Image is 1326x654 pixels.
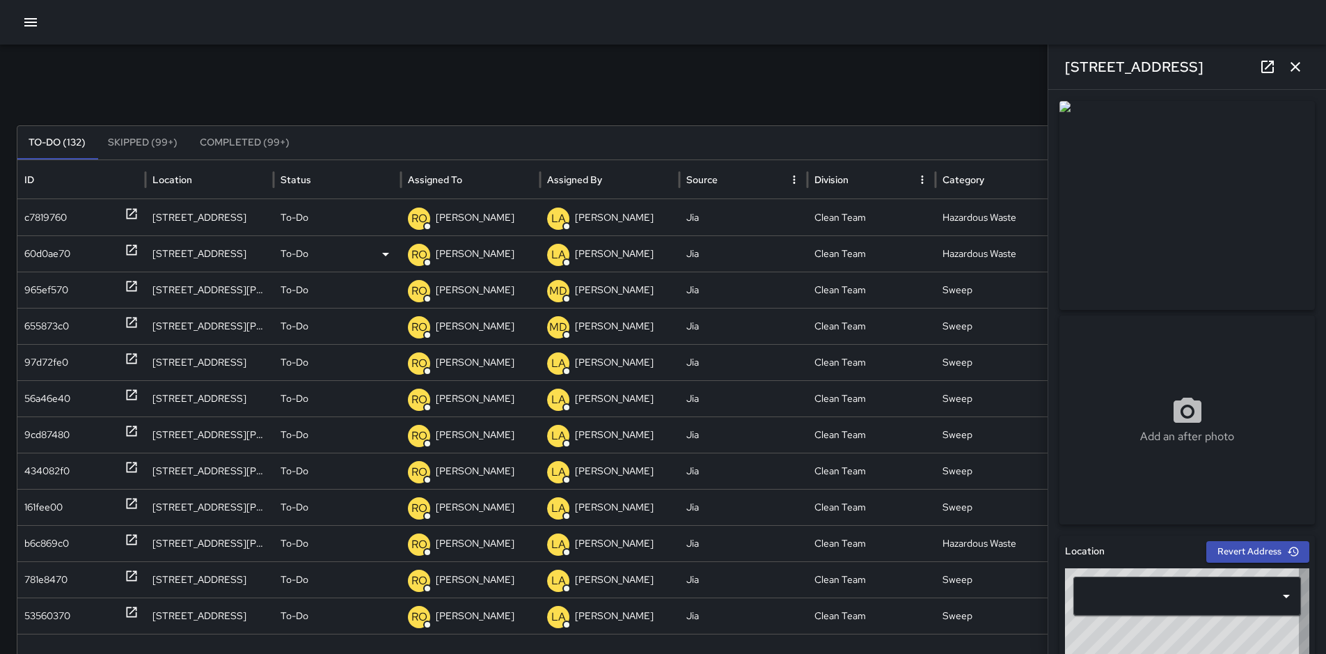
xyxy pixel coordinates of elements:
[807,235,936,272] div: Clean Team
[679,598,807,634] div: Jia
[145,453,274,489] div: 329 Hayes Street
[145,272,274,308] div: 377 Hayes Street
[281,526,308,561] p: To-Do
[436,562,514,598] p: [PERSON_NAME]
[575,598,654,634] p: [PERSON_NAME]
[24,598,70,634] div: 53560370
[807,453,936,489] div: Clean Team
[411,428,427,444] p: RO
[575,272,654,308] p: [PERSON_NAME]
[411,247,427,263] p: RO
[24,200,67,235] div: c7819760
[575,381,654,416] p: [PERSON_NAME]
[807,416,936,453] div: Clean Team
[679,453,807,489] div: Jia
[551,355,566,372] p: LA
[24,417,70,453] div: 9cd87480
[784,170,804,189] button: Source column menu
[145,380,274,416] div: 345 Franklin Street
[24,526,69,561] div: b6c869c0
[411,283,427,299] p: RO
[189,126,301,159] button: Completed (99+)
[411,573,427,589] p: RO
[145,598,274,634] div: 301 Grove Street
[936,561,1064,598] div: Sweep
[913,170,932,189] button: Division column menu
[679,416,807,453] div: Jia
[436,490,514,525] p: [PERSON_NAME]
[807,199,936,235] div: Clean Team
[936,489,1064,525] div: Sweep
[686,173,718,186] div: Source
[281,236,308,272] p: To-Do
[281,417,308,453] p: To-Do
[145,235,274,272] div: 171 Fell Street
[807,489,936,525] div: Clean Team
[807,561,936,598] div: Clean Team
[24,562,68,598] div: 781e8470
[411,391,427,408] p: RO
[411,210,427,227] p: RO
[575,490,654,525] p: [PERSON_NAME]
[814,173,849,186] div: Division
[281,490,308,525] p: To-Do
[436,598,514,634] p: [PERSON_NAME]
[24,272,68,308] div: 965ef570
[24,453,70,489] div: 434082f0
[807,344,936,380] div: Clean Team
[936,308,1064,344] div: Sweep
[679,525,807,561] div: Jia
[145,416,274,453] div: 395 Hayes Street
[145,199,274,235] div: 280 Fell Street
[408,173,462,186] div: Assigned To
[145,308,274,344] div: 329 Hayes Street
[24,381,70,416] div: 56a46e40
[281,562,308,598] p: To-Do
[281,272,308,308] p: To-Do
[436,309,514,344] p: [PERSON_NAME]
[679,308,807,344] div: Jia
[281,173,311,186] div: Status
[411,609,427,625] p: RO
[551,573,566,589] p: LA
[24,173,34,186] div: ID
[679,235,807,272] div: Jia
[551,464,566,481] p: LA
[145,525,274,561] div: 321-325 Fulton Street
[436,417,514,453] p: [PERSON_NAME]
[17,126,97,159] button: To-Do (132)
[24,345,68,380] div: 97d72fe0
[936,272,1064,308] div: Sweep
[145,561,274,598] div: 300 Grove Street
[575,417,654,453] p: [PERSON_NAME]
[97,126,189,159] button: Skipped (99+)
[807,525,936,561] div: Clean Team
[411,319,427,336] p: RO
[281,453,308,489] p: To-Do
[549,283,567,299] p: MD
[436,345,514,380] p: [PERSON_NAME]
[551,210,566,227] p: LA
[575,309,654,344] p: [PERSON_NAME]
[679,199,807,235] div: Jia
[575,200,654,235] p: [PERSON_NAME]
[549,319,567,336] p: MD
[807,272,936,308] div: Clean Team
[145,344,274,380] div: 300 Grove Street
[551,391,566,408] p: LA
[942,173,984,186] div: Category
[145,489,274,525] div: 301 Hayes Street
[436,200,514,235] p: [PERSON_NAME]
[575,345,654,380] p: [PERSON_NAME]
[551,428,566,444] p: LA
[411,500,427,517] p: RO
[807,308,936,344] div: Clean Team
[411,464,427,481] p: RO
[281,309,308,344] p: To-Do
[575,526,654,561] p: [PERSON_NAME]
[547,173,602,186] div: Assigned By
[936,344,1064,380] div: Sweep
[436,453,514,489] p: [PERSON_NAME]
[936,416,1064,453] div: Sweep
[679,272,807,308] div: Jia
